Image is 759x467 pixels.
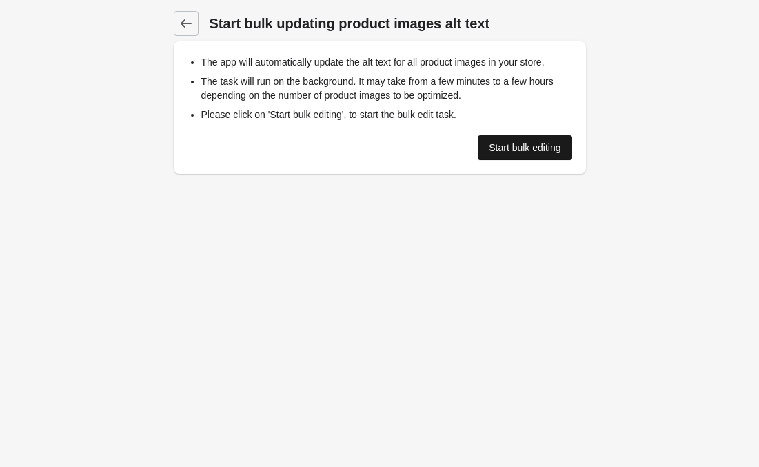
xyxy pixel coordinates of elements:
[210,14,586,33] h1: Start bulk updating product images alt text
[489,142,560,153] div: Start bulk editing
[201,74,572,102] li: The task will run on the background. It may take from a few minutes to a few hours depending on t...
[478,135,571,160] a: Start bulk editing
[201,55,572,69] li: The app will automatically update the alt text for all product images in your store.
[201,108,572,121] li: Please click on 'Start bulk editing', to start the bulk edit task.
